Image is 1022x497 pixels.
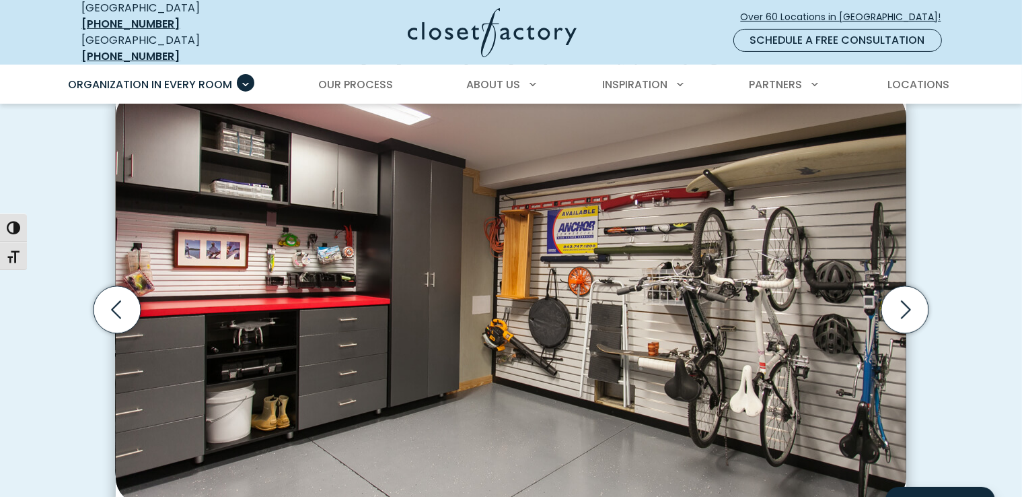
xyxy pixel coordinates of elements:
[59,66,963,104] nav: Primary Menu
[69,77,233,92] span: Organization in Every Room
[740,5,953,29] a: Over 60 Locations in [GEOGRAPHIC_DATA]!
[749,77,802,92] span: Partners
[741,10,952,24] span: Over 60 Locations in [GEOGRAPHIC_DATA]!
[82,32,277,65] div: [GEOGRAPHIC_DATA]
[82,48,180,64] a: [PHONE_NUMBER]
[408,8,577,57] img: Closet Factory Logo
[82,16,180,32] a: [PHONE_NUMBER]
[466,77,520,92] span: About Us
[318,77,393,92] span: Our Process
[876,281,934,339] button: Next slide
[602,77,667,92] span: Inspiration
[733,29,942,52] a: Schedule a Free Consultation
[887,77,949,92] span: Locations
[88,281,146,339] button: Previous slide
